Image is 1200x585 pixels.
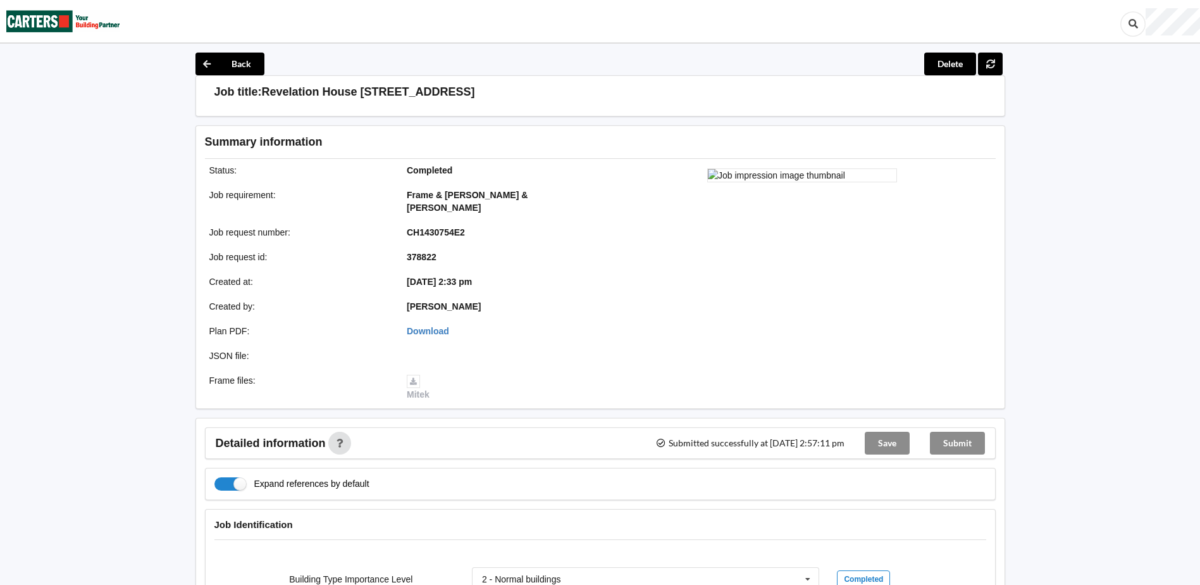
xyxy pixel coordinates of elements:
div: Created by : [201,300,399,313]
button: Delete [924,53,976,75]
div: Frame files : [201,374,399,401]
img: Carters [6,1,120,42]
h4: Job Identification [214,519,986,531]
b: 378822 [407,252,436,262]
b: Frame & [PERSON_NAME] & [PERSON_NAME] [407,190,528,213]
b: [PERSON_NAME] [407,301,481,311]
h3: Job title: [214,85,262,99]
div: Status : [201,164,399,177]
span: Detailed information [216,437,326,449]
span: Submitted successfully at [DATE] 2:57:11 pm [655,439,844,448]
button: Back [195,53,264,75]
img: Job impression image thumbnail [707,168,897,182]
div: 2 - Normal buildings [482,575,561,584]
label: Expand references by default [214,477,369,491]
a: Download [407,326,449,336]
b: CH1430754E2 [407,227,465,237]
div: Plan PDF : [201,325,399,337]
div: Job request id : [201,251,399,263]
div: Job request number : [201,226,399,239]
label: Building Type Importance Level [289,574,412,584]
div: Job requirement : [201,189,399,214]
div: User Profile [1146,8,1200,35]
div: JSON file : [201,349,399,362]
b: [DATE] 2:33 pm [407,277,472,287]
div: Created at : [201,275,399,288]
h3: Summary information [205,135,794,149]
h3: Revelation House [STREET_ADDRESS] [262,85,475,99]
b: Completed [407,165,452,175]
a: Mitek [407,375,430,399]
